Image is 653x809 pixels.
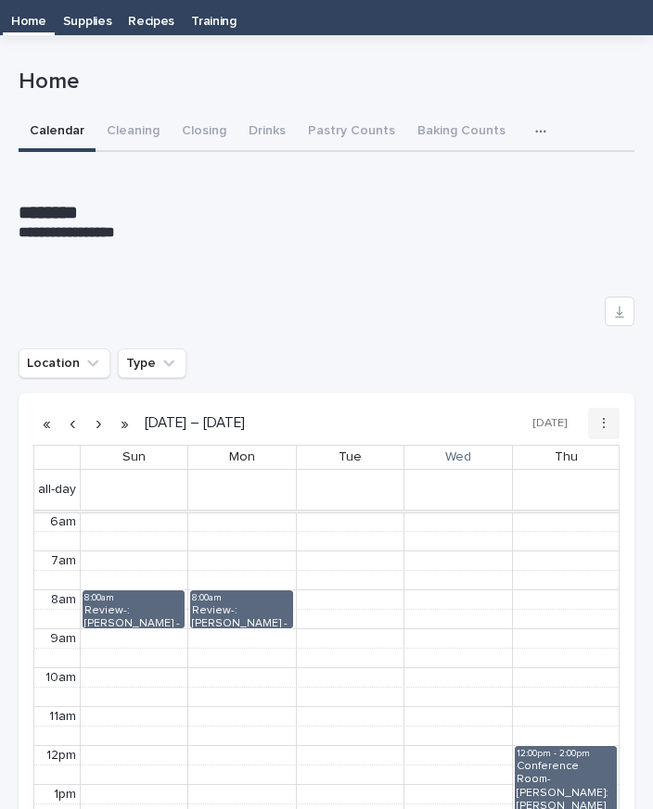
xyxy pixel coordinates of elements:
[96,113,171,152] button: Cleaning
[297,113,406,152] button: Pastry Counts
[19,69,627,95] p: Home
[119,446,149,469] a: August 10, 2025
[225,446,259,469] a: August 11, 2025
[19,348,110,378] button: Location
[118,348,186,378] button: Type
[192,592,291,603] div: 8:00am
[442,446,475,469] a: August 13, 2025
[524,411,576,437] button: [DATE]
[85,409,111,438] button: Next week
[84,604,184,627] div: Review-: [PERSON_NAME] - Semi-annual Review
[551,446,582,469] a: August 14, 2025
[335,446,365,469] a: August 12, 2025
[46,514,80,530] div: 6am
[46,631,80,647] div: 9am
[43,748,80,764] div: 12pm
[111,409,137,438] button: Next year
[192,604,291,627] div: Review-: [PERSON_NAME] - 90 Day Review
[42,670,80,686] div: 10am
[588,408,620,439] button: ⋮
[34,482,80,498] span: all-day
[517,748,616,759] div: 12:00pm - 2:00pm
[19,113,96,152] button: Calendar
[84,592,184,603] div: 8:00am
[45,709,80,725] div: 11am
[171,113,237,152] button: Closing
[47,553,80,569] div: 7am
[137,416,245,430] h2: [DATE] – [DATE]
[237,113,297,152] button: Drinks
[33,409,59,438] button: Previous year
[50,787,80,803] div: 1pm
[47,592,80,608] div: 8am
[59,409,85,438] button: Previous week
[406,113,517,152] button: Baking Counts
